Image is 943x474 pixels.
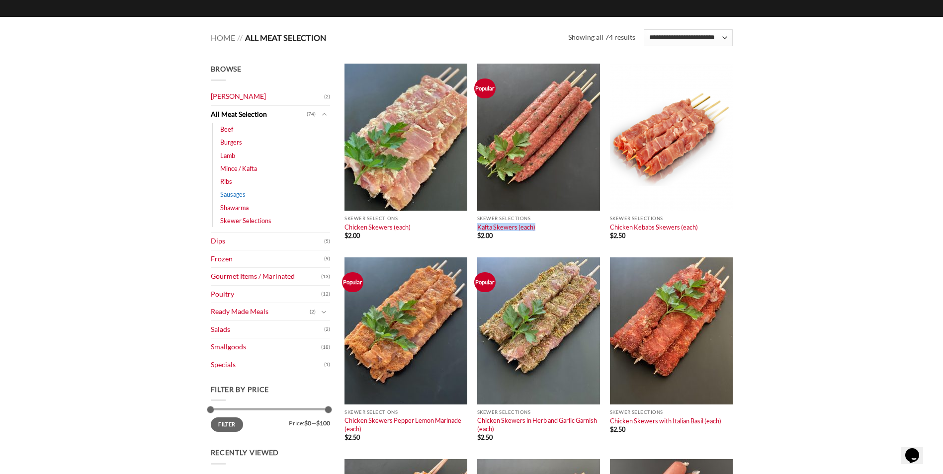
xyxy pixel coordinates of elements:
a: [PERSON_NAME] [211,88,324,105]
img: Kafta Skewers [477,64,600,211]
a: Chicken Skewers (each) [344,223,411,231]
img: Chicken_Skewers_in_Herb_and_Garlic_Garnish [477,257,600,404]
a: Poultry [211,286,321,303]
a: Mince / Kafta [220,162,257,175]
p: Skewer Selections [344,216,467,221]
a: Gourmet Items / Marinated [211,268,321,285]
span: (1) [324,357,330,372]
span: Recently Viewed [211,448,279,457]
span: (12) [321,287,330,302]
button: Toggle [318,307,330,317]
a: Kafta Skewers (each) [477,223,535,231]
iframe: chat widget [901,434,933,464]
a: Skewer Selections [220,214,271,227]
a: Salads [211,321,324,338]
span: $ [610,232,613,239]
a: Chicken Kebabs Skewers (each) [610,223,698,231]
span: (18) [321,340,330,355]
button: Toggle [318,109,330,120]
a: Chicken Skewers Pepper Lemon Marinade (each) [344,416,467,433]
span: (9) [324,251,330,266]
a: Shawarma [220,201,249,214]
span: (2) [310,305,316,319]
span: $ [477,232,481,239]
bdi: 2.50 [610,232,625,239]
bdi: 2.50 [344,433,360,441]
a: Chicken Skewers in Herb and Garlic Garnish (each) [477,416,600,433]
a: Ready Made Meals [211,303,310,320]
span: All Meat Selection [245,33,326,42]
bdi: 2.00 [344,232,360,239]
bdi: 2.50 [610,425,625,433]
button: Filter [211,417,244,431]
a: Dips [211,233,324,250]
p: Showing all 74 results [568,32,635,43]
span: $ [477,433,481,441]
span: (2) [324,89,330,104]
a: Specials [211,356,324,374]
span: $ [344,433,348,441]
a: Ribs [220,175,232,188]
p: Skewer Selections [477,409,600,415]
a: Beef [220,123,233,136]
p: Skewer Selections [477,216,600,221]
img: Chicken Skewers [344,64,467,211]
a: Burgers [220,136,242,149]
span: (13) [321,269,330,284]
span: (5) [324,234,330,249]
span: $0 [304,419,311,427]
a: Lamb [220,149,235,162]
bdi: 2.50 [477,433,493,441]
span: $ [344,232,348,239]
span: $ [610,425,613,433]
span: Filter by price [211,385,269,394]
p: Skewer Selections [610,409,733,415]
span: (2) [324,322,330,337]
span: $100 [316,419,330,427]
img: Chicken_Skewers_Pepper_Lemon_Marinade [344,257,467,404]
a: Home [211,33,235,42]
a: Smallgoods [211,338,321,356]
select: Shop order [644,29,732,46]
span: Browse [211,65,242,73]
p: Skewer Selections [344,409,467,415]
div: Price: — [211,417,330,426]
span: (74) [307,107,316,122]
img: Chicken Kebabs Skewers [610,64,733,211]
img: Chicken_Skewers_with_Italian_Basil [610,257,733,404]
p: Skewer Selections [610,216,733,221]
bdi: 2.00 [477,232,493,239]
a: All Meat Selection [211,106,307,123]
a: Chicken Skewers with Italian Basil (each) [610,417,721,425]
a: Frozen [211,250,324,268]
a: Sausages [220,188,246,201]
span: // [237,33,243,42]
